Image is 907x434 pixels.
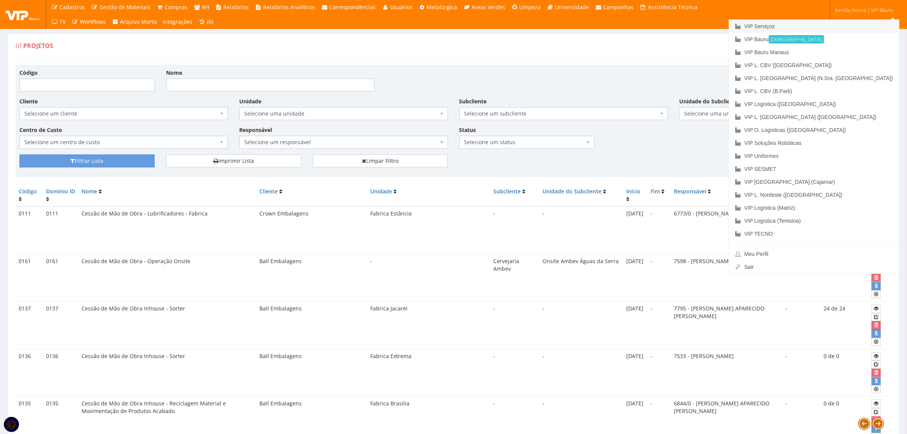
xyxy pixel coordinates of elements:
[46,188,75,195] a: Domínio ID
[626,188,640,195] a: Início
[19,126,62,134] label: Centro de Custo
[43,349,78,397] td: 0136
[729,46,899,59] a: VIP Bauru Manaus
[729,162,899,175] a: VIP SESMET
[313,154,448,167] a: Limpar Filtro
[671,349,783,397] td: 7533 - [PERSON_NAME]
[16,349,43,397] td: 0136
[6,9,40,20] img: logo
[623,349,648,397] td: [DATE]
[78,206,256,254] td: Cessão de Mão de Obra - Lubrificadores - Fabrica
[78,254,256,302] td: Cessão de Mão de Obra - Operação Onsite
[729,188,899,201] a: VIP L. Nordeste ([GEOGRAPHIC_DATA])
[464,138,585,146] span: Selecione um status
[679,107,888,120] span: Selecione uma unidade do subcliente
[390,3,413,11] span: Usuários
[163,18,193,25] span: Integrações
[165,3,188,11] span: Compras
[256,254,367,302] td: Ball Embalagens
[239,98,261,105] label: Unidade
[729,201,899,214] a: VIP Logística (Matriz)
[782,254,821,302] td: -
[651,188,660,195] a: Fim
[43,206,78,254] td: 0111
[648,349,671,397] td: -
[671,254,783,302] td: 7598 - [PERSON_NAME]
[491,206,540,254] td: -
[16,206,43,254] td: 0111
[782,302,821,349] td: -
[239,126,272,134] label: Responsável
[82,188,97,195] a: Nome
[16,254,43,302] td: 0161
[19,154,155,167] button: Filtrar Lista
[23,42,53,50] span: Projetos
[48,14,69,29] a: TV
[684,110,878,117] span: Selecione uma unidade do subcliente
[729,260,899,273] a: Sair
[520,3,541,11] span: Limpeza
[491,254,540,302] td: Cervejaria Ambev
[729,72,899,85] a: VIP L. [GEOGRAPHIC_DATA] (N.Sra. [GEOGRAPHIC_DATA])
[207,18,213,25] span: (0)
[729,33,899,46] a: VIP Bauru[DEMOGRAPHIC_DATA]
[539,349,623,397] td: -
[821,254,869,302] td: 20 disponíveis e 0 preenchidas
[78,302,256,349] td: Cessão de Mão de Obra Inhouse - Sorter
[729,98,899,111] a: VIP Logística ([GEOGRAPHIC_DATA])
[674,188,706,195] a: Responsável
[539,302,623,349] td: -
[539,206,623,254] td: -
[782,349,821,397] td: -
[459,136,595,149] span: Selecione um status
[729,248,899,260] a: Meu Perfil
[256,206,367,254] td: Crown Embalagens
[367,254,491,302] td: -
[555,3,589,11] span: Universidade
[19,69,38,77] label: Código
[472,3,505,11] span: Áreas Verdes
[78,349,256,397] td: Cessão de Mão de Obra Inhouse - Sorter
[259,188,278,195] a: Cliente
[80,18,106,25] span: Workflows
[648,206,671,254] td: -
[202,3,209,11] span: RH
[19,188,37,195] a: Código
[256,302,367,349] td: Ball Embalagens
[263,3,315,11] span: Relatórios Analíticos
[24,110,218,117] span: Selecione um cliente
[24,138,218,146] span: Selecione um centro de custo
[99,3,150,11] span: Gestão de Materiais
[872,282,881,290] button: Liberar solicitação de compra
[60,3,85,11] span: Cadastros
[872,377,881,385] button: Liberar solicitação de compra
[459,126,476,134] label: Status
[16,302,43,349] td: 0137
[244,138,438,146] span: Selecione um responsável
[256,349,367,397] td: Ball Embalagens
[679,98,739,105] label: Unidade do Subcliente
[648,3,697,11] span: Assistência Técnica
[196,14,216,29] a: (0)
[648,302,671,349] td: -
[623,206,648,254] td: [DATE]
[494,188,521,195] a: Subcliente
[821,302,869,349] td: 24 disponíveis e 0 preenchidas
[459,107,668,120] span: Selecione um subcliente
[464,110,658,117] span: Selecione um subcliente
[120,18,157,25] span: Arquivo Morto
[19,136,228,149] span: Selecione um centro de custo
[43,302,78,349] td: 0137
[367,349,491,397] td: Fabrica Extrema
[729,20,899,33] a: VIP Serviços
[109,14,160,29] a: Arquivo Morto
[69,14,109,29] a: Workflows
[459,98,487,105] label: Subcliente
[623,254,648,302] td: [DATE]
[729,85,899,98] a: VIP L. CBV (B.Park)
[542,188,601,195] a: Unidade do Subcliente
[367,206,491,254] td: Fabrica Estância
[821,349,869,397] td: 0 disponíveis e 0 preenchidas
[729,214,899,227] a: VIP Logística (Teresina)
[224,3,249,11] span: Relatórios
